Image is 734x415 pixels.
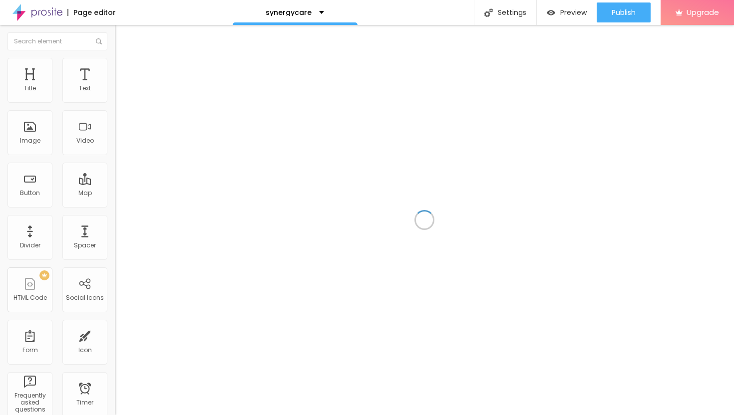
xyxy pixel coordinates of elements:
div: Form [22,347,38,354]
div: Page editor [67,9,116,16]
div: HTML Code [13,294,47,301]
div: Text [79,85,91,92]
div: Spacer [74,242,96,249]
img: Icone [96,38,102,44]
input: Search element [7,32,107,50]
span: Publish [612,8,636,16]
div: Image [20,137,40,144]
span: Preview [560,8,587,16]
div: Title [24,85,36,92]
p: synergycare [266,9,312,16]
div: Timer [76,399,93,406]
button: Publish [597,2,651,22]
img: view-1.svg [547,8,555,17]
div: Map [78,190,92,197]
button: Preview [537,2,597,22]
div: Video [76,137,94,144]
div: Frequently asked questions [10,392,49,414]
div: Icon [78,347,92,354]
div: Social Icons [66,294,104,301]
span: Upgrade [687,8,719,16]
img: Icone [484,8,493,17]
div: Button [20,190,40,197]
div: Divider [20,242,40,249]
